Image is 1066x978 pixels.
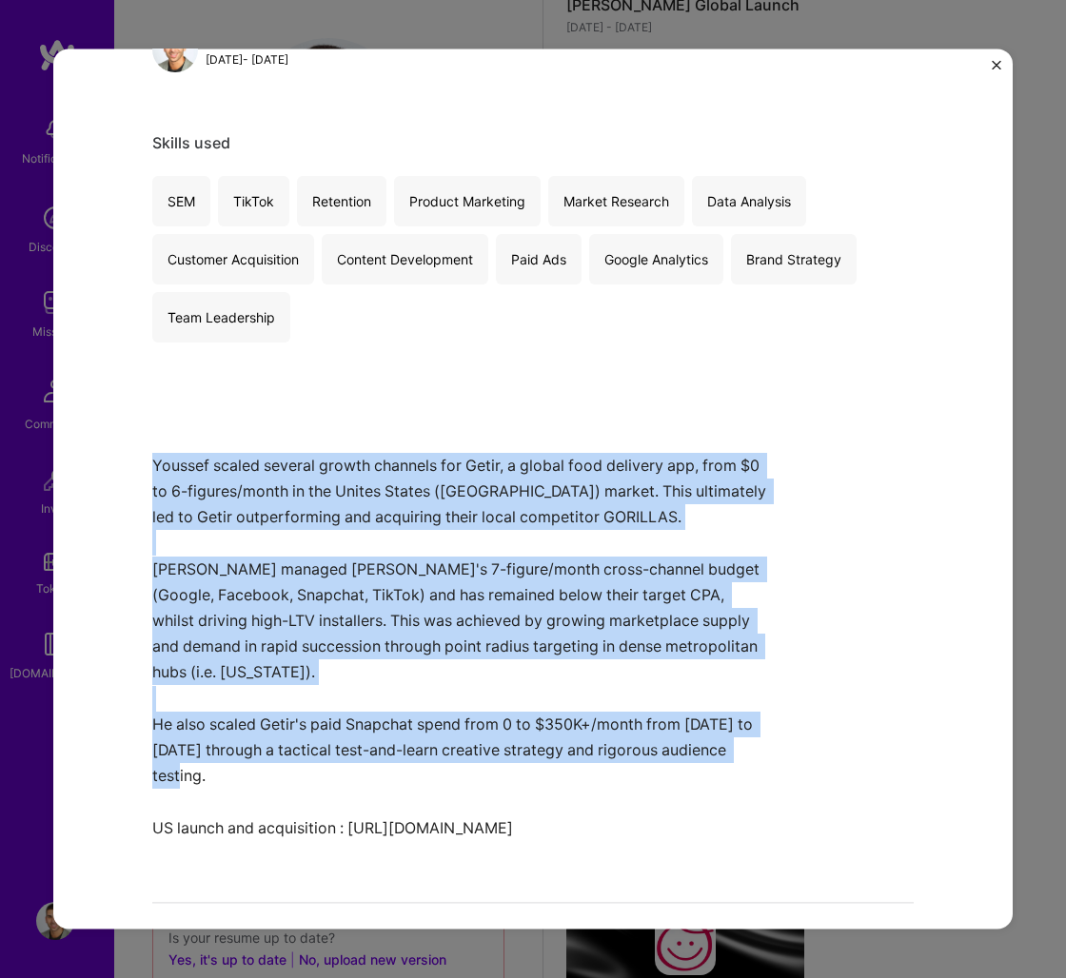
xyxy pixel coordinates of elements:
div: Retention [297,176,386,226]
div: Paid Ads [496,234,582,284]
div: TikTok [218,176,289,226]
div: Google Analytics [589,234,723,284]
div: Skills used [152,133,914,153]
div: Market Research [548,176,684,226]
button: Close [992,60,1001,80]
div: Brand Strategy [731,234,857,284]
div: Product Marketing [394,176,541,226]
p: Youssef scaled several growth channels for Getir, a global food delivery app, from $0 to 6-figure... [152,453,771,841]
div: Team Leadership [152,292,290,342]
div: Data Analysis [692,176,806,226]
div: Customer Acquisition [152,234,314,284]
div: Content Development [322,234,488,284]
div: [DATE] - [DATE] [206,49,328,69]
div: SEM [152,176,210,226]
